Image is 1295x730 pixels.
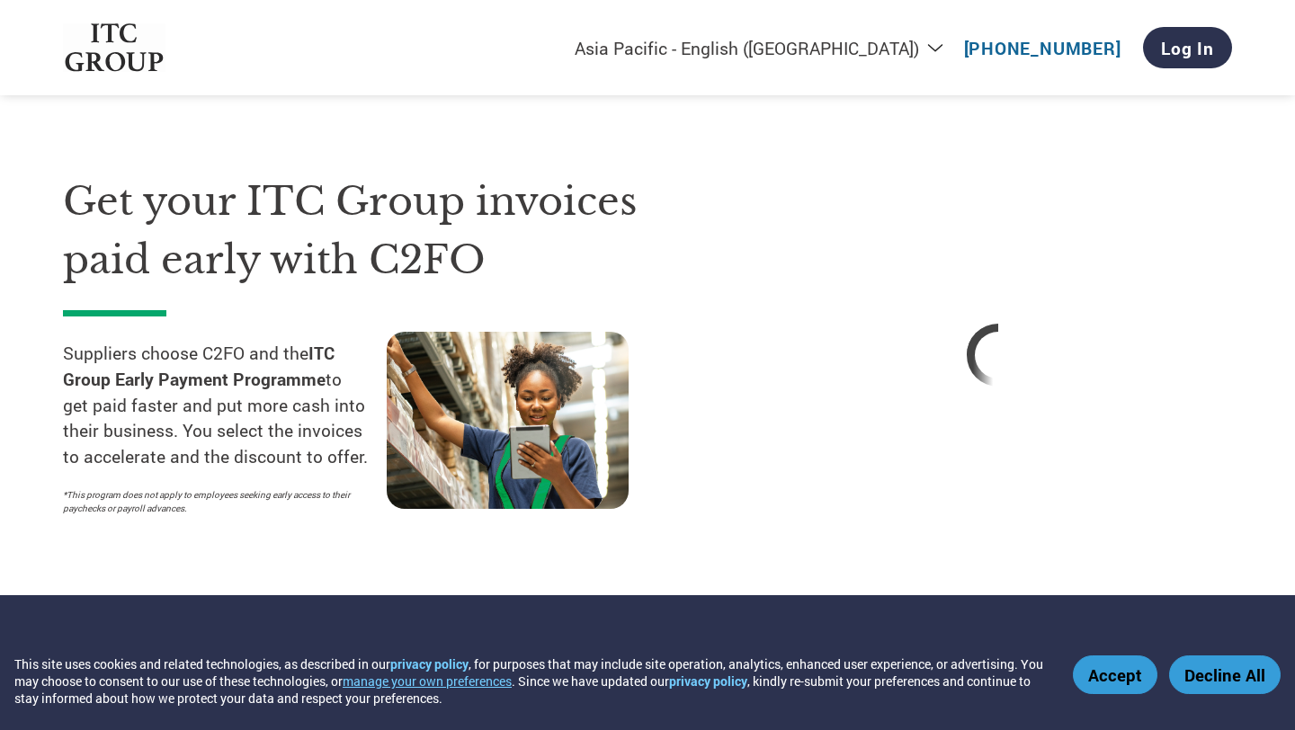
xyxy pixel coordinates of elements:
img: supply chain worker [387,332,629,509]
a: privacy policy [669,672,747,690]
button: manage your own preferences [343,672,512,690]
h1: Get your ITC Group invoices paid early with C2FO [63,173,710,289]
img: ITC Group [63,23,165,73]
strong: ITC Group Early Payment Programme [63,342,335,390]
a: [PHONE_NUMBER] [964,37,1121,59]
p: Suppliers choose C2FO and the to get paid faster and put more cash into their business. You selec... [63,341,387,470]
button: Decline All [1169,655,1281,694]
div: This site uses cookies and related technologies, as described in our , for purposes that may incl... [14,655,1047,707]
button: Accept [1073,655,1157,694]
a: privacy policy [390,655,469,672]
p: *This program does not apply to employees seeking early access to their paychecks or payroll adva... [63,488,369,515]
a: Log In [1143,27,1232,68]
